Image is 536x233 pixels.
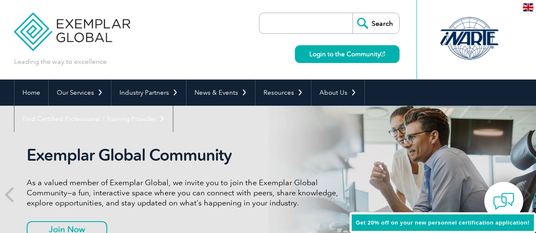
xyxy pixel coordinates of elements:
a: Industry Partners [111,79,186,106]
img: en [523,3,533,11]
input: Search [353,13,399,33]
a: News & Events [186,79,255,106]
a: Login to the Community [295,45,400,63]
a: Our Services [49,79,111,106]
a: About Us [311,79,364,106]
img: open_square.png [380,52,385,56]
a: Home [14,79,48,106]
h2: Exemplar Global Community [27,145,344,165]
p: Leading the way to excellence [14,57,107,66]
a: Resources [256,79,311,106]
p: As a valued member of Exemplar Global, we invite you to join the Exemplar Global Community—a fun,... [27,178,344,208]
img: contact-chat.png [493,191,514,212]
a: Find Certified Professional / Training Provider [14,106,173,132]
span: Get 20% off on your new personnel certification application! [356,219,530,226]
